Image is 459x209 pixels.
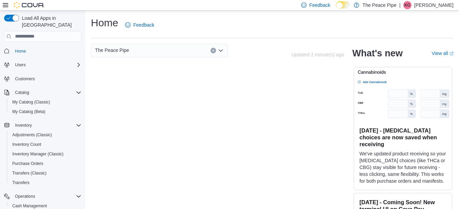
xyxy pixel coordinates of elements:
span: Inventory Count [10,140,81,149]
button: Operations [1,192,84,201]
input: Dark Mode [336,1,350,9]
button: Open list of options [218,48,224,53]
button: Purchase Orders [7,159,84,168]
span: Users [12,61,81,69]
span: Adjustments (Classic) [10,131,81,139]
div: Katie Gordon [403,1,411,9]
span: Load All Apps in [GEOGRAPHIC_DATA] [19,15,81,28]
a: Customers [12,75,38,83]
button: Transfers (Classic) [7,168,84,178]
button: Inventory Count [7,140,84,149]
span: Inventory Manager (Classic) [10,150,81,158]
h1: Home [91,16,118,30]
span: My Catalog (Beta) [10,108,81,116]
button: Catalog [1,88,84,97]
button: Transfers [7,178,84,187]
span: Home [12,47,81,55]
button: Home [1,46,84,56]
a: Transfers [10,179,32,187]
a: Feedback [122,18,157,32]
a: Home [12,47,29,55]
span: My Catalog (Beta) [12,109,45,114]
a: Purchase Orders [10,159,46,168]
button: Users [12,61,28,69]
button: Catalog [12,88,32,97]
span: Transfers (Classic) [10,169,81,177]
span: Customers [12,74,81,83]
button: Users [1,60,84,70]
span: Operations [15,194,35,199]
span: Purchase Orders [10,159,81,168]
h3: [DATE] - [MEDICAL_DATA] choices are now saved when receiving [360,127,446,148]
a: Inventory Manager (Classic) [10,150,66,158]
span: The Peace Pipe [95,46,129,54]
span: Catalog [12,88,81,97]
a: View allExternal link [432,51,454,56]
span: Inventory Count [12,142,41,147]
a: Inventory Count [10,140,44,149]
button: Clear input [211,48,216,53]
p: | [399,1,401,9]
a: Transfers (Classic) [10,169,49,177]
button: Inventory [12,121,35,129]
span: Operations [12,192,81,200]
button: Adjustments (Classic) [7,130,84,140]
img: Cova [14,2,44,9]
h2: What's new [352,48,403,59]
span: Transfers [12,180,29,185]
button: My Catalog (Beta) [7,107,84,116]
span: Catalog [15,90,29,95]
span: Transfers (Classic) [12,170,46,176]
span: Home [15,48,26,54]
span: Feedback [133,22,154,28]
span: My Catalog (Classic) [10,98,81,106]
button: My Catalog (Classic) [7,97,84,107]
span: My Catalog (Classic) [12,99,50,105]
button: Customers [1,74,84,84]
span: Purchase Orders [12,161,43,166]
span: Inventory Manager (Classic) [12,151,64,157]
button: Operations [12,192,38,200]
a: My Catalog (Beta) [10,108,48,116]
span: KG [404,1,410,9]
a: My Catalog (Classic) [10,98,53,106]
p: Updated 1 minute(s) ago [292,52,344,57]
button: Inventory [1,121,84,130]
span: Adjustments (Classic) [12,132,52,138]
p: We've updated product receiving so your [MEDICAL_DATA] choices (like THCa or CBG) stay visible fo... [360,150,446,184]
span: Inventory [15,123,32,128]
span: Cash Management [12,203,47,209]
span: Inventory [12,121,81,129]
p: The Peace Pipe [363,1,397,9]
button: Inventory Manager (Classic) [7,149,84,159]
a: Adjustments (Classic) [10,131,55,139]
svg: External link [449,52,454,56]
span: Customers [15,76,35,82]
span: Transfers [10,179,81,187]
span: Users [15,62,26,68]
span: Feedback [309,2,330,9]
p: [PERSON_NAME] [414,1,454,9]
